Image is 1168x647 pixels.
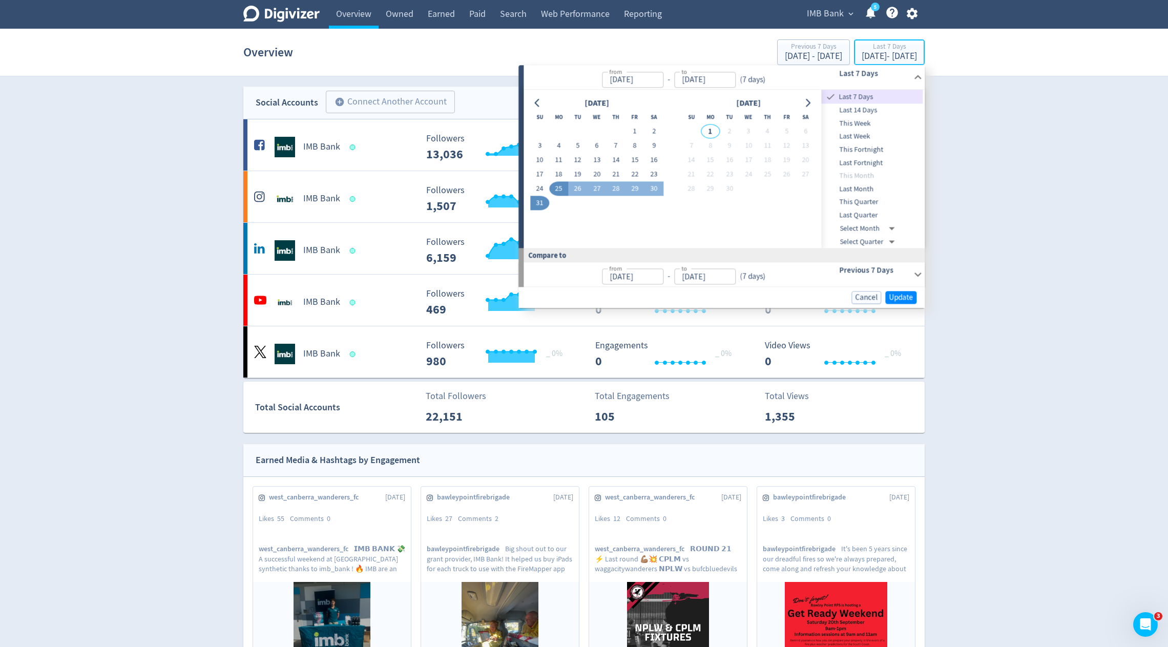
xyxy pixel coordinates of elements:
span: _ 0% [885,348,901,359]
span: Last 7 Days [837,91,923,102]
label: to [681,67,687,76]
th: Thursday [607,110,625,124]
span: Data last synced: 31 Aug 2025, 10:02pm (AEST) [350,351,359,357]
button: 19 [777,153,796,168]
button: 23 [720,168,739,182]
span: 27 [445,514,452,523]
button: 10 [739,139,758,153]
a: IMB Bank undefinedIMB Bank Followers --- Followers 13,036 <1% Engagements 37 Engagements 37 270% ... [243,119,925,171]
button: Update [885,291,916,304]
label: from [609,67,622,76]
span: [DATE] [721,492,741,503]
button: 27 [796,168,815,182]
a: IMB Bank undefinedIMB Bank Followers --- Followers 469 <1% Engagements 0 Engagements 0 _ 0% Video... [243,275,925,326]
div: - [663,74,674,86]
button: 25 [758,168,777,182]
span: 2 [495,514,498,523]
svg: Followers --- [421,289,575,316]
a: Connect Another Account [318,92,455,113]
p: Total Followers [426,389,486,403]
img: IMB Bank undefined [275,344,295,364]
button: 20 [587,168,606,182]
button: 8 [625,139,644,153]
label: to [681,264,687,273]
span: 0 [327,514,330,523]
button: 13 [587,153,606,168]
span: Update [889,294,913,301]
button: 14 [607,153,625,168]
button: 20 [796,153,815,168]
div: Last 7 Days [822,90,923,104]
button: 13 [796,139,815,153]
button: 12 [568,153,587,168]
button: 3 [530,139,549,153]
span: bawleypointfirebrigade [437,492,515,503]
span: west_canberra_wanderers_fc [259,544,354,554]
img: IMB Bank undefined [275,189,295,209]
p: Total Views [765,389,824,403]
div: Last Quarter [822,208,923,222]
div: from-to(7 days)Last 7 Days [524,90,925,248]
div: This Week [822,117,923,130]
button: 5 [777,124,796,139]
span: This Fortnight [822,144,923,155]
button: 18 [549,168,568,182]
span: This Week [822,118,923,129]
button: 7 [607,139,625,153]
nav: presets [822,90,923,248]
button: 22 [701,168,720,182]
p: 𝗜𝗠𝗕 𝗕𝗔𝗡𝗞 💸 A successful weekend at [GEOGRAPHIC_DATA] synthetic thanks to imb_bank ! 🔥 IMB are an ... [259,544,405,573]
h1: Overview [243,36,293,69]
button: 14 [682,153,701,168]
p: Big shout out to our grant provider, IMB Bank! It helped us buy iPads for each truck to use with ... [427,544,573,573]
div: [DATE] - [DATE] [785,52,842,61]
iframe: Intercom live chat [1133,612,1158,637]
img: IMB Bank undefined [275,240,295,261]
img: IMB Bank undefined [275,292,295,312]
button: 15 [625,153,644,168]
span: 12 [613,514,620,523]
svg: Engagements 0 [590,341,744,368]
span: west_canberra_wanderers_fc [595,544,690,554]
div: Last Week [822,130,923,143]
div: Last 14 Days [822,104,923,117]
button: 15 [701,153,720,168]
div: Total Social Accounts [255,400,419,415]
span: [DATE] [889,492,909,503]
th: Sunday [682,110,701,124]
h5: IMB Bank [303,348,340,360]
button: 6 [796,124,815,139]
th: Thursday [758,110,777,124]
a: 5 [871,3,880,11]
h5: IMB Bank [303,193,340,205]
div: Last Month [822,182,923,196]
button: 24 [530,182,549,196]
span: add_circle [335,97,345,107]
button: 4 [758,124,777,139]
button: 12 [777,139,796,153]
div: Previous 7 Days [785,43,842,52]
img: IMB Bank undefined [275,137,295,157]
button: 8 [701,139,720,153]
svg: Followers --- [421,341,575,368]
button: 7 [682,139,701,153]
div: Likes [259,514,290,524]
button: 25 [549,182,568,196]
button: 11 [758,139,777,153]
span: Last Quarter [822,210,923,221]
button: Cancel [851,291,881,304]
th: Saturday [644,110,663,124]
span: bawleypointfirebrigade [763,544,841,554]
button: 10 [530,153,549,168]
button: 30 [644,182,663,196]
button: 1 [701,124,720,139]
span: Last Week [822,131,923,142]
div: Comments [790,514,837,524]
button: 28 [682,182,701,196]
p: 𝗥𝗢𝗨𝗡𝗗 𝟮𝟭 ⚡️ Last round 💪🏽💥 𝗖𝗣𝗟𝗠 vs waggacitywanderers 𝗡𝗣𝗟𝗪 vs bufcbluedevils Thank you to our spo... [595,544,741,573]
h6: Last 7 Days [839,67,909,79]
span: IMB Bank [807,6,844,22]
button: 16 [720,153,739,168]
label: from [609,264,622,273]
button: 21 [607,168,625,182]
